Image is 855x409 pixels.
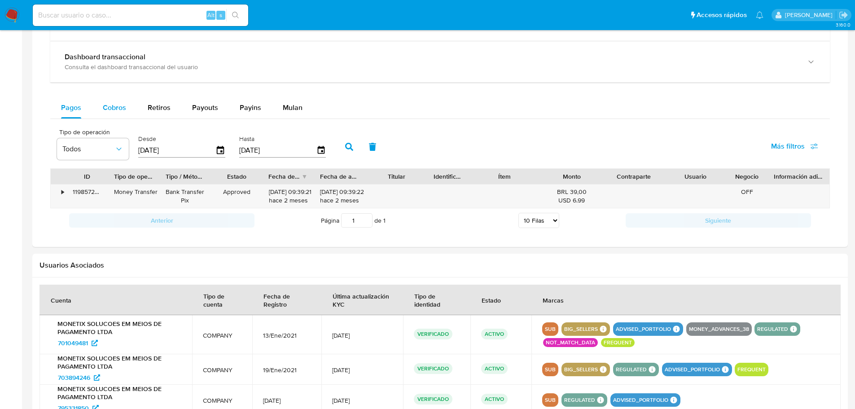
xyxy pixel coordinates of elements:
a: Notificaciones [756,11,763,19]
input: Buscar usuario o caso... [33,9,248,21]
span: 3.160.0 [836,21,851,28]
span: s [219,11,222,19]
span: Accesos rápidos [697,10,747,20]
span: Alt [207,11,215,19]
a: Salir [839,10,848,20]
p: alan.sanchez@mercadolibre.com [785,11,836,19]
button: search-icon [226,9,245,22]
h2: Usuarios Asociados [39,261,841,270]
